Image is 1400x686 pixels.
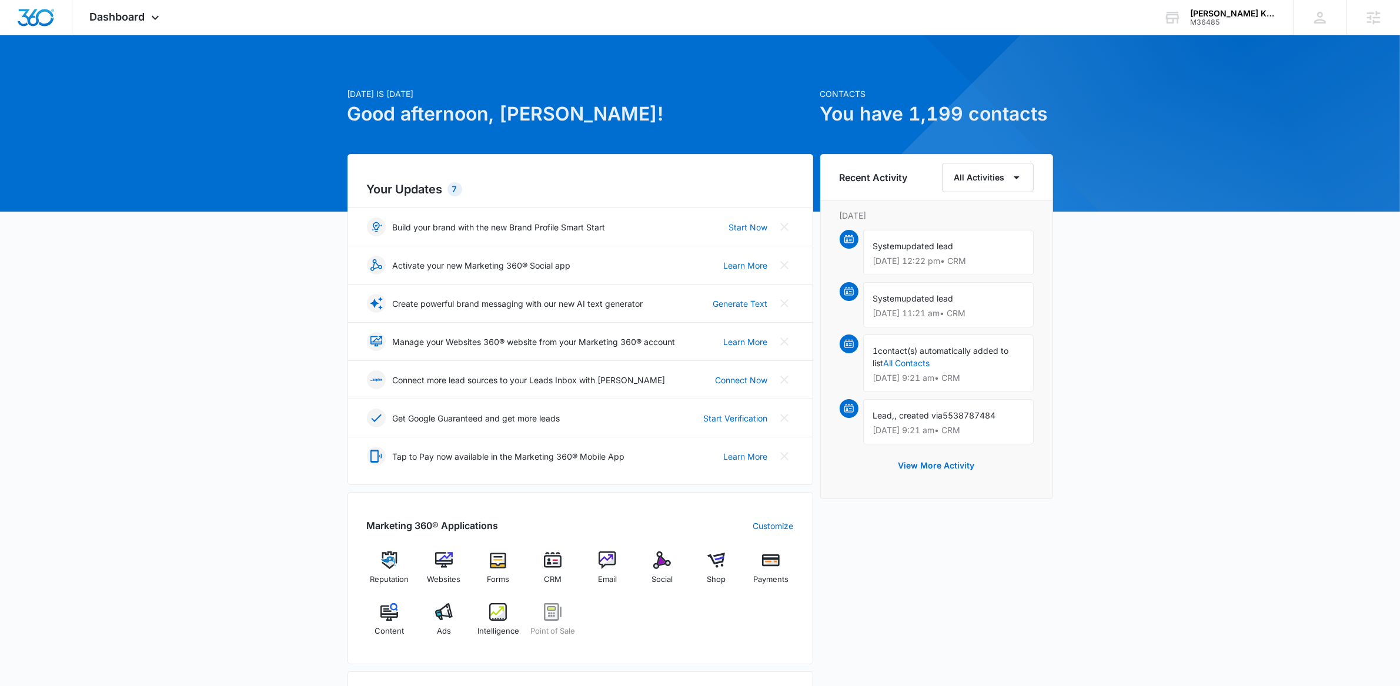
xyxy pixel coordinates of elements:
[887,451,987,480] button: View More Activity
[873,241,902,251] span: System
[598,574,617,585] span: Email
[530,625,575,637] span: Point of Sale
[393,336,676,348] p: Manage your Websites 360® website from your Marketing 360® account
[393,297,643,310] p: Create powerful brand messaging with our new AI text generator
[704,412,768,424] a: Start Verification
[775,447,794,466] button: Close
[840,209,1034,222] p: [DATE]
[421,551,466,594] a: Websites
[775,332,794,351] button: Close
[375,625,404,637] span: Content
[820,88,1053,100] p: Contacts
[943,410,996,420] span: 5538787484
[487,574,509,585] span: Forms
[873,346,1009,368] span: contact(s) automatically added to list
[348,88,813,100] p: [DATE] is [DATE]
[873,309,1024,317] p: [DATE] 11:21 am • CRM
[530,603,576,645] a: Point of Sale
[902,293,954,303] span: updated lead
[873,426,1024,434] p: [DATE] 9:21 am • CRM
[873,410,895,420] span: Lead,
[1190,9,1276,18] div: account name
[639,551,684,594] a: Social
[437,625,451,637] span: Ads
[447,182,462,196] div: 7
[895,410,943,420] span: , created via
[873,374,1024,382] p: [DATE] 9:21 am • CRM
[820,100,1053,128] h1: You have 1,199 contacts
[694,551,739,594] a: Shop
[393,412,560,424] p: Get Google Guaranteed and get more leads
[884,358,930,368] a: All Contacts
[713,297,768,310] a: Generate Text
[902,241,954,251] span: updated lead
[367,551,412,594] a: Reputation
[775,217,794,236] button: Close
[367,518,499,533] h2: Marketing 360® Applications
[707,574,726,585] span: Shop
[1190,18,1276,26] div: account id
[585,551,630,594] a: Email
[753,520,794,532] a: Customize
[348,100,813,128] h1: Good afternoon, [PERSON_NAME]!
[477,625,519,637] span: Intelligence
[716,374,768,386] a: Connect Now
[651,574,673,585] span: Social
[873,257,1024,265] p: [DATE] 12:22 pm • CRM
[421,603,466,645] a: Ads
[476,551,521,594] a: Forms
[90,11,145,23] span: Dashboard
[393,450,625,463] p: Tap to Pay now available in the Marketing 360® Mobile App
[367,603,412,645] a: Content
[775,294,794,313] button: Close
[476,603,521,645] a: Intelligence
[749,551,794,594] a: Payments
[753,574,788,585] span: Payments
[942,163,1034,192] button: All Activities
[775,409,794,427] button: Close
[724,336,768,348] a: Learn More
[427,574,460,585] span: Websites
[367,180,794,198] h2: Your Updates
[530,551,576,594] a: CRM
[544,574,562,585] span: CRM
[393,221,606,233] p: Build your brand with the new Brand Profile Smart Start
[393,374,666,386] p: Connect more lead sources to your Leads Inbox with [PERSON_NAME]
[775,370,794,389] button: Close
[873,293,902,303] span: System
[724,450,768,463] a: Learn More
[873,346,878,356] span: 1
[393,259,571,272] p: Activate your new Marketing 360® Social app
[729,221,768,233] a: Start Now
[840,170,908,185] h6: Recent Activity
[724,259,768,272] a: Learn More
[370,574,409,585] span: Reputation
[775,256,794,275] button: Close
